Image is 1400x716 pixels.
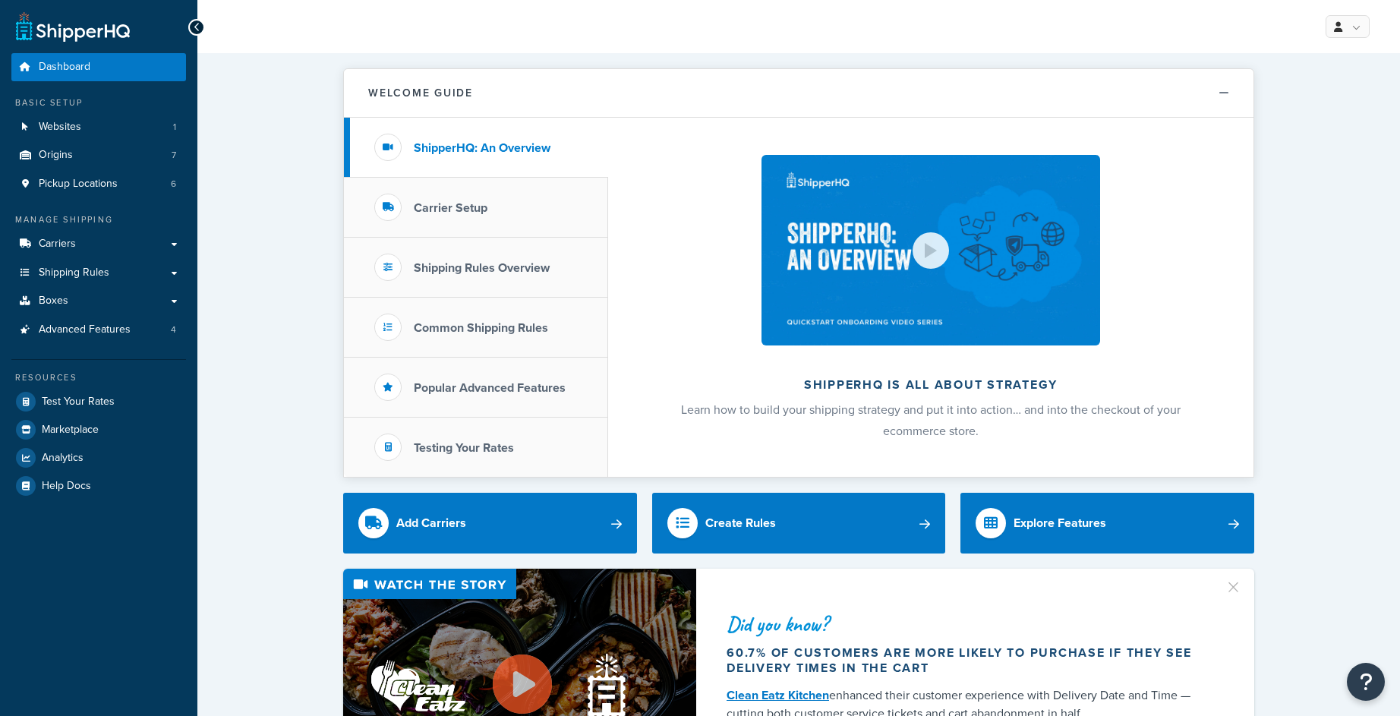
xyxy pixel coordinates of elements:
[414,261,550,275] h3: Shipping Rules Overview
[11,259,186,287] a: Shipping Rules
[42,424,99,437] span: Marketplace
[11,371,186,384] div: Resources
[11,213,186,226] div: Manage Shipping
[42,452,84,465] span: Analytics
[39,238,76,251] span: Carriers
[173,121,176,134] span: 1
[11,316,186,344] li: Advanced Features
[727,613,1206,635] div: Did you know?
[11,388,186,415] a: Test Your Rates
[39,267,109,279] span: Shipping Rules
[414,441,514,455] h3: Testing Your Rates
[42,480,91,493] span: Help Docs
[39,121,81,134] span: Websites
[39,178,118,191] span: Pickup Locations
[761,155,1100,345] img: ShipperHQ is all about strategy
[42,396,115,408] span: Test Your Rates
[11,53,186,81] a: Dashboard
[344,69,1253,118] button: Welcome Guide
[727,645,1206,676] div: 60.7% of customers are more likely to purchase if they see delivery times in the cart
[39,149,73,162] span: Origins
[705,513,776,534] div: Create Rules
[648,378,1213,392] h2: ShipperHQ is all about strategy
[11,170,186,198] li: Pickup Locations
[396,513,466,534] div: Add Carriers
[11,113,186,141] li: Websites
[11,287,186,315] a: Boxes
[11,472,186,500] a: Help Docs
[368,87,473,99] h2: Welcome Guide
[171,323,176,336] span: 4
[343,493,637,554] a: Add Carriers
[960,493,1254,554] a: Explore Features
[11,230,186,258] a: Carriers
[681,401,1181,440] span: Learn how to build your shipping strategy and put it into action… and into the checkout of your e...
[414,381,566,395] h3: Popular Advanced Features
[11,416,186,443] a: Marketplace
[652,493,946,554] a: Create Rules
[414,201,487,215] h3: Carrier Setup
[11,141,186,169] li: Origins
[11,113,186,141] a: Websites1
[11,444,186,472] a: Analytics
[11,316,186,344] a: Advanced Features4
[1347,663,1385,701] button: Open Resource Center
[39,61,90,74] span: Dashboard
[39,323,131,336] span: Advanced Features
[11,141,186,169] a: Origins7
[414,141,550,155] h3: ShipperHQ: An Overview
[1014,513,1106,534] div: Explore Features
[171,178,176,191] span: 6
[11,170,186,198] a: Pickup Locations6
[172,149,176,162] span: 7
[39,295,68,308] span: Boxes
[414,321,548,335] h3: Common Shipping Rules
[11,96,186,109] div: Basic Setup
[727,686,829,704] a: Clean Eatz Kitchen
